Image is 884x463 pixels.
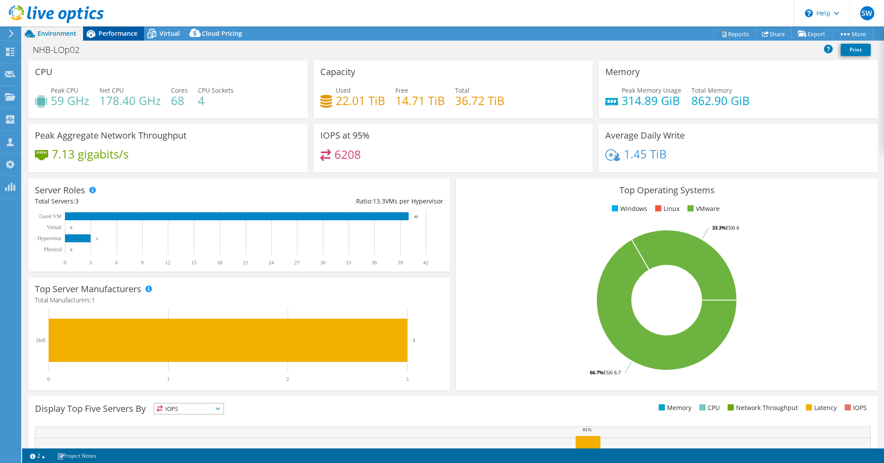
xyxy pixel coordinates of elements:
span: CPU Sockets [198,86,234,94]
h3: Top Server Manufacturers [35,284,141,294]
text: Guest VM [39,213,61,219]
text: 3 [89,260,92,266]
span: 3 [75,197,79,205]
h4: 7.13 gigabits/s [52,149,129,159]
h3: Average Daily Write [605,131,685,140]
tspan: ESXi 6 [726,224,739,231]
text: 0 [47,376,50,382]
a: Print [841,44,871,56]
a: More [832,27,873,41]
li: Latency [804,403,837,413]
span: Cloud Pricing [202,29,242,38]
text: 18 [217,260,222,266]
text: 6 [115,260,118,266]
text: Hypervisor [38,235,61,241]
text: 9 [141,260,144,266]
span: 13.3 [373,197,385,205]
h3: Top Operating Systems [463,185,871,195]
span: Virtual [159,29,180,38]
text: 21 [243,260,248,266]
text: 3 [413,338,415,343]
span: Used [336,86,351,94]
text: 24 [269,260,274,266]
a: Share [755,27,792,41]
a: 2 [24,450,51,461]
a: Project Notes [51,450,102,461]
tspan: 66.7% [590,369,603,376]
span: Net CPU [99,86,124,94]
span: Peak CPU [51,86,78,94]
li: CPU [697,403,720,413]
h4: 14.71 TiB [395,96,445,105]
text: 30 [320,260,326,266]
li: Windows [610,204,647,214]
div: Ratio: VMs per Hypervisor [239,196,443,206]
span: Environment [38,29,76,38]
a: Reports [713,27,756,41]
h4: 862.90 GiB [691,96,750,105]
text: 27 [294,260,300,266]
text: 0 [64,260,66,266]
text: 33 [346,260,351,266]
li: Network Throughput [725,403,798,413]
li: Memory [656,403,691,413]
text: Virtual [47,224,62,230]
text: Dell [36,337,46,343]
h4: 36.72 TiB [455,96,505,105]
h4: 178.40 GHz [99,96,161,105]
h3: Peak Aggregate Network Throughput [35,131,186,140]
text: 2 [286,376,289,382]
span: Total [455,86,470,94]
svg: \n [805,9,813,17]
h4: 4 [198,96,234,105]
text: 15 [191,260,197,266]
text: 0 [70,248,72,252]
span: Performance [99,29,137,38]
span: Free [395,86,408,94]
h3: Capacity [320,67,355,77]
text: 12 [165,260,171,266]
text: 36 [372,260,377,266]
h4: 314.89 GiB [622,96,681,105]
text: Physical [44,246,62,252]
h4: 68 [171,96,188,105]
a: Export [791,27,832,41]
text: 3 [96,237,98,241]
div: Total Servers: [35,196,239,206]
span: Cores [171,86,188,94]
text: 81% [583,427,592,432]
h1: NHB-LOp02 [29,45,93,55]
h3: Server Roles [35,185,85,195]
h3: CPU [35,67,53,77]
h4: Total Manufacturers: [35,295,443,305]
text: 0 [70,226,72,230]
h3: Memory [605,67,640,77]
text: 40 [414,215,418,219]
span: Total Memory [691,86,732,94]
tspan: ESXi 6.7 [603,369,621,376]
span: SW [860,6,874,20]
text: 39 [398,260,403,266]
text: 3 [406,376,409,382]
span: Peak Memory Usage [622,86,681,94]
text: 1 [167,376,170,382]
h3: IOPS at 95% [320,131,370,140]
h4: 22.01 TiB [336,96,385,105]
span: 1 [91,296,95,304]
tspan: 33.3% [712,224,726,231]
text: 42 [423,260,429,266]
li: IOPS [842,403,867,413]
li: Linux [653,204,679,214]
h4: 59 GHz [51,96,89,105]
span: IOPS [154,403,224,414]
h4: 6208 [334,150,361,159]
li: VMware [685,204,720,214]
h4: 1.45 TiB [624,149,667,159]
